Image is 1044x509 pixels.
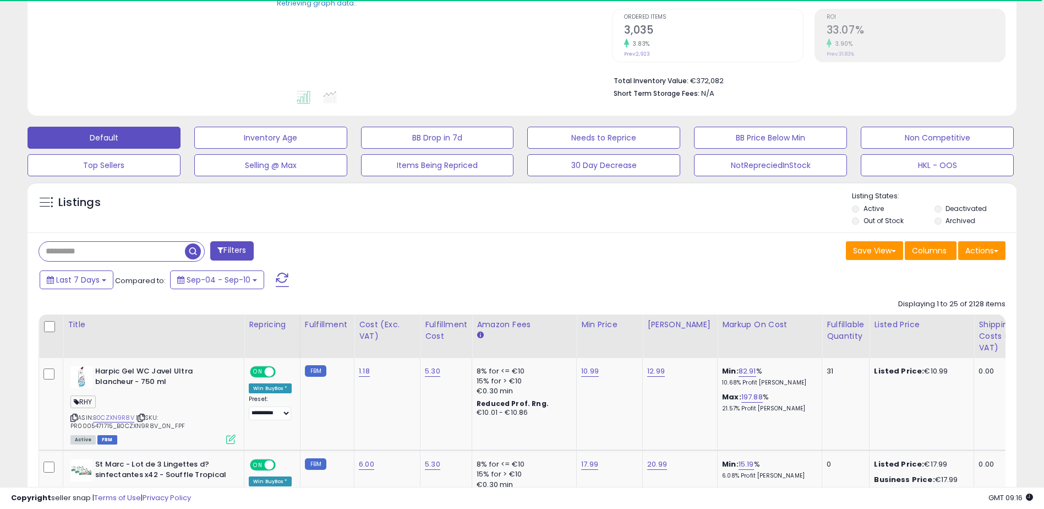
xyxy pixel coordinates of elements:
[694,127,847,149] button: BB Price Below Min
[58,195,101,210] h5: Listings
[874,459,965,469] div: €17.99
[874,474,934,485] b: Business Price:
[187,274,250,285] span: Sep-04 - Sep-10
[194,154,347,176] button: Selling @ Max
[477,469,568,479] div: 15% for > €10
[827,51,854,57] small: Prev: 31.83%
[359,459,374,470] a: 6.00
[979,366,1031,376] div: 0.00
[722,366,739,376] b: Min:
[979,459,1031,469] div: 0.00
[722,459,739,469] b: Min:
[40,270,113,289] button: Last 7 Days
[852,191,1016,202] p: Listing States:
[945,204,987,213] label: Deactivated
[647,459,667,470] a: 20.99
[898,299,1005,310] div: Displaying 1 to 25 of 2128 items
[701,88,714,99] span: N/A
[739,366,756,377] a: 82.91
[722,319,817,331] div: Markup on Cost
[361,127,514,149] button: BB Drop in 7d
[874,459,924,469] b: Listed Price:
[581,319,638,331] div: Min Price
[251,367,265,377] span: ON
[874,366,965,376] div: €10.99
[722,459,813,480] div: %
[70,413,185,430] span: | SKU: PR0005471715_B0CZXN9R8V_0N_FPF
[827,366,861,376] div: 31
[359,366,370,377] a: 1.18
[905,241,956,260] button: Columns
[863,204,884,213] label: Active
[945,216,975,225] label: Archived
[629,40,650,48] small: 3.83%
[861,154,1014,176] button: HKL - OOS
[425,366,440,377] a: 5.30
[94,492,141,503] a: Terms of Use
[194,127,347,149] button: Inventory Age
[694,154,847,176] button: NotRepreciedInStock
[827,459,861,469] div: 0
[832,40,853,48] small: 3.90%
[614,73,997,86] li: €372,082
[477,331,483,340] small: Amazon Fees.
[11,493,191,503] div: seller snap | |
[614,89,699,98] b: Short Term Storage Fees:
[93,413,134,423] a: B0CZXN9R8V
[874,475,965,485] div: €17.99
[739,459,754,470] a: 15.19
[722,379,813,387] p: 10.68% Profit [PERSON_NAME]
[958,241,1005,260] button: Actions
[305,319,349,331] div: Fulfillment
[170,270,264,289] button: Sep-04 - Sep-10
[143,492,191,503] a: Privacy Policy
[979,319,1035,354] div: Shipping Costs (Exc. VAT)
[722,405,813,413] p: 21.57% Profit [PERSON_NAME]
[425,319,467,342] div: Fulfillment Cost
[68,319,239,331] div: Title
[718,315,822,358] th: The percentage added to the cost of goods (COGS) that forms the calculator for Min & Max prices.
[249,319,296,331] div: Repricing
[827,14,1005,20] span: ROI
[477,408,568,418] div: €10.01 - €10.86
[477,366,568,376] div: 8% for <= €10
[210,241,253,261] button: Filters
[95,366,229,389] b: Harpic Gel WC Javel Ultra blancheur - 750 ml
[477,459,568,469] div: 8% for <= €10
[28,154,181,176] button: Top Sellers
[527,154,680,176] button: 30 Day Decrease
[614,76,688,85] b: Total Inventory Value:
[722,366,813,387] div: %
[70,459,92,481] img: 41OyVsYecKL._SL40_.jpg
[861,127,1014,149] button: Non Competitive
[624,51,650,57] small: Prev: 2,923
[527,127,680,149] button: Needs to Reprice
[249,383,292,393] div: Win BuyBox *
[70,435,96,445] span: All listings currently available for purchase on Amazon
[359,319,416,342] div: Cost (Exc. VAT)
[722,472,813,480] p: 6.08% Profit [PERSON_NAME]
[70,366,92,388] img: 413ll1SEsxL._SL40_.jpg
[95,459,229,483] b: St Marc - Lot de 3 Lingettes d?sinfectantes x42 - Souffle Tropical
[56,274,100,285] span: Last 7 Days
[988,492,1033,503] span: 2025-09-18 09:16 GMT
[647,319,713,331] div: [PERSON_NAME]
[477,376,568,386] div: 15% for > €10
[305,458,326,470] small: FBM
[11,492,51,503] strong: Copyright
[624,24,802,39] h2: 3,035
[97,435,117,445] span: FBM
[722,392,813,413] div: %
[874,319,969,331] div: Listed Price
[425,459,440,470] a: 5.30
[477,399,549,408] b: Reduced Prof. Rng.
[741,392,763,403] a: 197.88
[477,386,568,396] div: €0.30 min
[70,396,96,408] span: RHY
[827,319,865,342] div: Fulfillable Quantity
[115,275,166,286] span: Compared to:
[70,366,236,443] div: ASIN:
[863,216,904,225] label: Out of Stock
[624,14,802,20] span: Ordered Items
[361,154,514,176] button: Items Being Repriced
